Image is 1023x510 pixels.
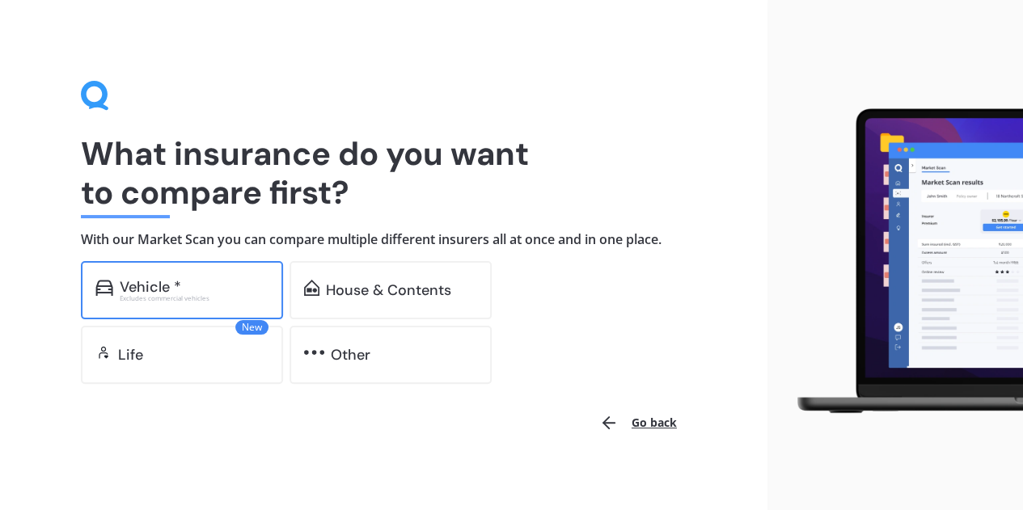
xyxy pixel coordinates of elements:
img: home-and-contents.b802091223b8502ef2dd.svg [304,280,319,296]
h4: With our Market Scan you can compare multiple different insurers all at once and in one place. [81,231,687,248]
img: other.81dba5aafe580aa69f38.svg [304,344,324,360]
div: Excludes commercial vehicles [120,295,268,301]
img: laptop.webp [780,102,1023,420]
div: House & Contents [326,282,451,298]
button: Go back [590,403,687,442]
div: Life [118,347,143,363]
span: New [235,320,268,335]
img: life.f720d6a2d7cdcd3ad642.svg [95,344,112,360]
h1: What insurance do you want to compare first? [81,134,687,212]
div: Other [331,347,370,363]
img: car.f15378c7a67c060ca3f3.svg [95,280,113,296]
div: Vehicle * [120,279,181,295]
